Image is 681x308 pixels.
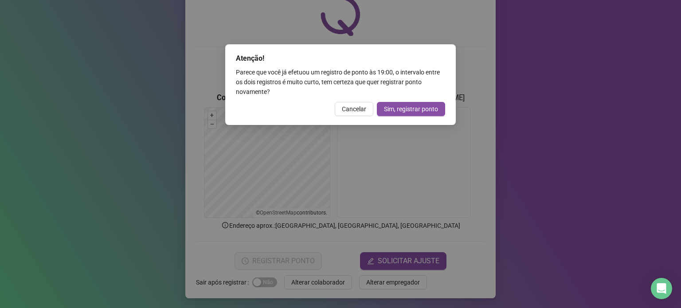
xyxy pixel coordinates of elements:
[651,278,672,299] div: Open Intercom Messenger
[335,102,373,116] button: Cancelar
[236,53,445,64] div: Atenção!
[384,104,438,114] span: Sim, registrar ponto
[377,102,445,116] button: Sim, registrar ponto
[236,67,445,97] div: Parece que você já efetuou um registro de ponto às 19:00 , o intervalo entre os dois registros é ...
[342,104,366,114] span: Cancelar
